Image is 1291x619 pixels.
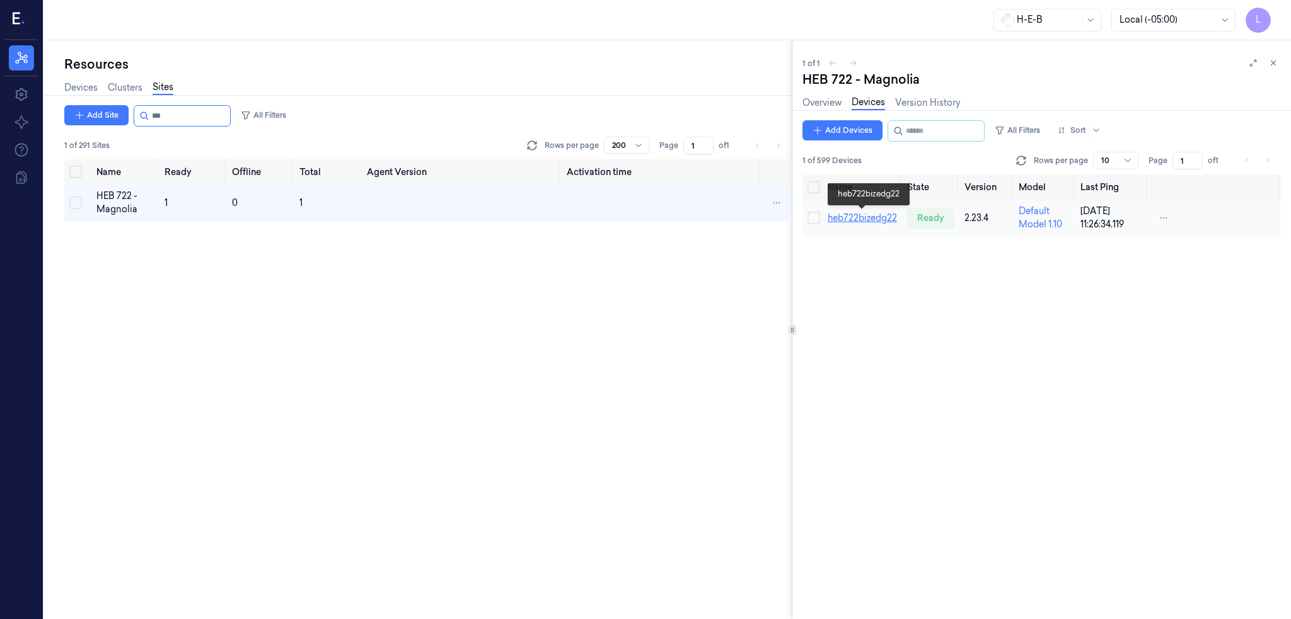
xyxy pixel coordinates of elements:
[232,197,238,208] span: 0
[802,71,920,88] div: HEB 722 - Magnolia
[64,105,129,125] button: Add Site
[1208,155,1228,166] span: of 1
[1080,205,1143,231] div: [DATE] 11:26:34.119
[165,197,168,208] span: 1
[802,155,862,166] span: 1 of 599 Devices
[64,140,110,151] span: 1 of 291 Sites
[749,137,787,154] nav: pagination
[907,208,954,228] div: ready
[153,81,173,95] a: Sites
[823,174,902,200] th: Name
[64,55,792,73] div: Resources
[895,96,960,110] a: Version History
[562,159,762,185] th: Activation time
[1034,155,1088,166] p: Rows per page
[1149,155,1167,166] span: Page
[69,166,82,178] button: Select all
[959,174,1014,200] th: Version
[719,140,739,151] span: of 1
[1246,8,1271,33] button: L
[659,140,678,151] span: Page
[828,212,897,224] a: heb722bizedg22
[902,174,959,200] th: State
[1075,174,1149,200] th: Last Ping
[802,96,842,110] a: Overview
[1238,152,1276,169] nav: pagination
[236,105,291,125] button: All Filters
[96,190,154,216] div: HEB 722 - Magnolia
[91,159,159,185] th: Name
[1019,205,1071,231] div: Default Model 1.10
[69,196,82,209] button: Select row
[108,81,142,94] a: Clusters
[802,120,883,140] button: Add Devices
[294,159,362,185] th: Total
[299,197,303,208] span: 1
[362,159,562,185] th: Agent Version
[227,159,294,185] th: Offline
[802,58,820,69] span: 1 of 1
[159,159,227,185] th: Ready
[990,120,1045,140] button: All Filters
[808,181,820,193] button: Select all
[545,140,599,151] p: Rows per page
[964,212,1009,225] div: 2.23.4
[1014,174,1076,200] th: Model
[808,212,820,224] button: Select row
[64,81,98,94] a: Devices
[852,96,885,110] a: Devices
